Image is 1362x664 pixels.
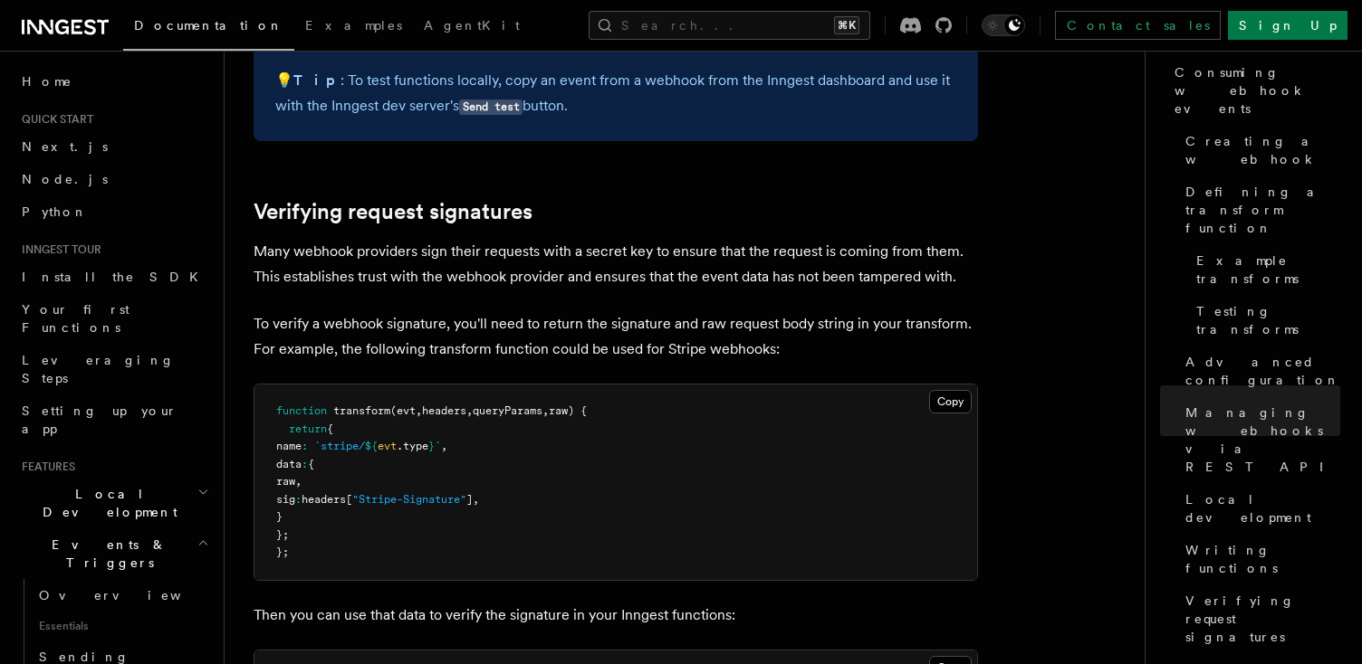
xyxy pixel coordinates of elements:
a: Defining a transform function [1178,175,1340,244]
span: Local development [1185,490,1340,526]
a: Managing webhooks via REST API [1178,396,1340,483]
a: Home [14,65,213,98]
p: Then you can use that data to verify the signature in your Inngest functions: [254,602,978,628]
span: } [276,510,283,523]
a: Verifying request signatures [1178,584,1340,653]
span: AgentKit [424,18,520,33]
a: Contact sales [1055,11,1221,40]
span: } [428,440,435,452]
span: }; [276,528,289,541]
a: Writing functions [1178,534,1340,584]
a: Example transforms [1189,244,1340,295]
span: , [416,404,422,417]
p: 💡 : To test functions locally, copy an event from a webhook from the Inngest dashboard and use it... [275,68,956,119]
span: headers[ [302,493,352,506]
span: : [295,493,302,506]
a: Install the SDK [14,261,213,293]
span: }; [276,545,289,558]
span: Your first Functions [22,302,129,335]
span: data [276,458,302,470]
span: headers [422,404,466,417]
span: ${ [365,440,378,452]
a: Sign Up [1228,11,1348,40]
span: Events & Triggers [14,536,197,572]
span: (evt [390,404,416,417]
span: Local Development [14,485,197,521]
a: Your first Functions [14,293,213,344]
p: To verify a webhook signature, you'll need to return the signature and raw request body string in... [254,311,978,362]
span: { [308,458,314,470]
p: Many webhook providers sign their requests with a secret key to ensure that the request is coming... [254,239,978,289]
span: Example transforms [1196,251,1340,288]
span: sig [276,493,295,506]
span: : [302,458,308,470]
a: Creating a webhook [1178,125,1340,175]
span: Features [14,460,75,474]
span: raw) { [549,404,587,417]
a: Local development [1178,483,1340,534]
a: Advanced configuration [1178,346,1340,396]
span: Documentation [134,18,283,33]
span: queryParams [473,404,542,417]
button: Events & Triggers [14,528,213,579]
a: Leveraging Steps [14,344,213,394]
span: Creating a webhook [1185,132,1340,168]
a: Overview [32,579,213,612]
span: Python [22,204,88,219]
span: Verifying request signatures [1185,592,1340,646]
span: Defining a transform function [1185,183,1340,237]
strong: Tip [293,71,340,89]
span: Setting up your app [22,403,177,436]
span: { [327,422,333,435]
span: Consuming webhook events [1175,63,1340,118]
button: Copy [929,390,972,413]
span: Inngest tour [14,242,101,257]
span: name [276,440,302,452]
button: Local Development [14,478,213,528]
span: Essentials [32,612,213,640]
kbd: ⌘K [834,16,859,34]
span: Examples [305,18,402,33]
span: Quick start [14,112,93,127]
span: transform [333,404,390,417]
span: `stripe/ [314,440,365,452]
span: , [542,404,549,417]
span: Managing webhooks via REST API [1185,403,1340,476]
span: , [473,493,479,506]
a: Verifying request signatures [254,199,532,224]
span: Home [22,72,72,90]
span: , [441,440,447,452]
button: Search...⌘K [589,11,870,40]
a: Documentation [123,5,294,51]
span: raw [276,475,295,488]
span: evt [378,440,397,452]
a: Examples [294,5,413,49]
span: Install the SDK [22,270,209,284]
a: Testing transforms [1189,295,1340,346]
code: Send test [459,100,523,115]
span: , [466,404,473,417]
a: Next.js [14,130,213,163]
span: Testing transforms [1196,302,1340,338]
span: "Stripe-Signature" [352,493,466,506]
a: Python [14,195,213,228]
span: ] [466,493,473,506]
span: Node.js [22,172,108,186]
span: function [276,404,327,417]
span: Next.js [22,139,108,154]
a: Setting up your app [14,394,213,445]
span: .type [397,440,428,452]
span: return [289,422,327,435]
span: Leveraging Steps [22,353,175,385]
button: Toggle dark mode [982,14,1025,36]
a: Node.js [14,163,213,195]
span: Overview [39,588,225,602]
a: AgentKit [413,5,531,49]
span: Writing functions [1185,541,1340,577]
span: , [295,475,302,488]
span: ` [435,440,441,452]
a: Consuming webhook events [1167,56,1340,125]
span: : [302,440,308,452]
span: Advanced configuration [1185,353,1340,389]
